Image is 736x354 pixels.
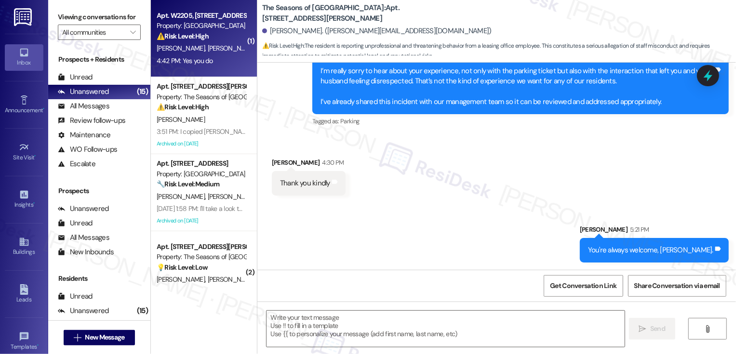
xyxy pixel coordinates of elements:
div: Tagged as: [312,114,729,128]
span: [PERSON_NAME] [207,192,255,201]
span: Parking [340,117,359,125]
span: • [33,200,35,207]
a: Inbox [5,44,43,70]
div: Escalate [58,159,95,169]
span: [PERSON_NAME] [157,44,208,52]
div: Archived on [DATE] [156,215,247,227]
div: Property: The Seasons of [GEOGRAPHIC_DATA] [157,92,246,102]
a: Buildings [5,234,43,260]
i:  [704,325,711,333]
div: Unread [58,218,93,228]
span: Send [650,324,665,334]
div: I’m really sorry to hear about your experience, not only with the parking ticket but also with th... [321,66,713,107]
button: Share Conversation via email [628,275,726,297]
a: Leads [5,281,43,307]
span: Share Conversation via email [634,281,720,291]
span: : The resident is reporting unprofessional and threatening behavior from a leasing office employe... [262,41,736,62]
div: Unanswered [58,87,109,97]
div: [PERSON_NAME]. ([PERSON_NAME][EMAIL_ADDRESS][DOMAIN_NAME]) [262,26,492,36]
a: Insights • [5,186,43,212]
div: 4:30 PM [320,157,344,168]
span: New Message [85,332,124,342]
button: Send [629,318,676,340]
div: 5:21 PM [628,224,649,235]
i:  [639,325,646,333]
div: Review follow-ups [58,116,125,126]
span: [PERSON_NAME] [207,44,255,52]
div: Maintenance [58,130,111,140]
i:  [74,334,81,341]
div: 3:51 PM: I copied [PERSON_NAME] [157,127,252,136]
span: • [35,153,36,159]
div: 4:42 PM: Yes you do [157,56,213,65]
div: Prospects + Residents [48,54,150,65]
a: Site Visit • [5,139,43,165]
div: [PERSON_NAME] [272,157,346,171]
div: Unread [58,72,93,82]
div: Property: [GEOGRAPHIC_DATA] [157,21,246,31]
span: [PERSON_NAME] [157,275,208,284]
div: Property: [GEOGRAPHIC_DATA] [157,169,246,179]
div: Apt. [STREET_ADDRESS] [157,158,246,169]
label: Viewing conversations for [58,10,141,25]
div: Unanswered [58,204,109,214]
strong: 🔧 Risk Level: Medium [157,180,219,188]
div: [PERSON_NAME] [580,224,729,238]
i:  [130,28,135,36]
div: Thank you kindly [280,178,330,188]
div: All Messages [58,101,109,111]
strong: ⚠️ Risk Level: High [157,103,209,111]
span: [PERSON_NAME] [157,192,208,201]
div: Unanswered [58,306,109,316]
span: [PERSON_NAME] [207,275,258,284]
div: (15) [134,303,150,318]
div: All Messages [58,233,109,243]
button: New Message [64,330,135,345]
div: [DATE] 1:58 PM: I'll take a look to see if the Pelotons have been repaired when I return to [GEOG... [157,204,490,213]
span: • [37,342,39,349]
span: • [43,105,44,112]
div: You're always welcome, [PERSON_NAME]. [588,245,713,255]
div: Apt. [STREET_ADDRESS][PERSON_NAME] [157,242,246,252]
div: Property: The Seasons of [GEOGRAPHIC_DATA] [157,252,246,262]
input: All communities [62,25,125,40]
strong: 💡 Risk Level: Low [157,263,208,272]
div: Apt. W2205, [STREET_ADDRESS] [157,11,246,21]
div: Unread [58,291,93,302]
button: Get Conversation Link [544,275,623,297]
div: Prospects [48,186,150,196]
b: The Seasons of [GEOGRAPHIC_DATA]: Apt. [STREET_ADDRESS][PERSON_NAME] [262,3,455,24]
div: WO Follow-ups [58,144,117,155]
span: [PERSON_NAME] [157,115,205,124]
strong: ⚠️ Risk Level: High [157,32,209,40]
div: (15) [134,84,150,99]
div: Archived on [DATE] [156,138,247,150]
strong: ⚠️ Risk Level: High [262,42,304,50]
div: Apt. [STREET_ADDRESS][PERSON_NAME] [157,81,246,92]
img: ResiDesk Logo [14,8,34,26]
div: Residents [48,274,150,284]
span: Get Conversation Link [550,281,616,291]
div: New Inbounds [58,247,114,257]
